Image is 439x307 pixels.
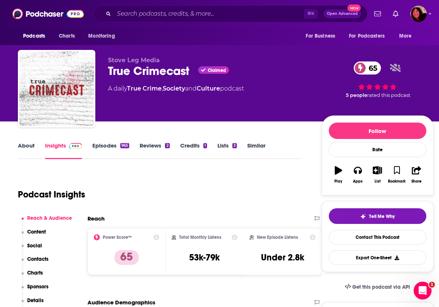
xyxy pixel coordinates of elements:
[165,143,169,148] div: 2
[360,213,366,219] img: tell me why sparkle
[387,161,407,188] button: Bookmark
[103,235,132,240] h2: Power Score™
[257,235,298,240] h2: New Episode Listens
[108,57,160,64] span: Stove Leg Media
[304,9,318,19] span: ⌘ K
[18,29,55,43] button: open menu
[410,6,427,22] button: Show profile menu
[12,7,84,21] img: Podchaser - Follow, Share and Rate Podcasts
[108,84,244,93] div: A daily podcast
[22,256,49,270] button: Contacts
[327,12,358,16] span: Open Advanced
[371,7,384,20] a: Show notifications dropdown
[322,57,433,103] div: 65 5 peoplerated this podcast
[232,143,237,148] div: 3
[45,142,82,159] a: InsightsPodchaser Pro
[369,213,395,219] span: Tell Me Why
[27,270,43,276] p: Charts
[348,161,368,188] button: Apps
[163,85,185,92] a: Society
[23,31,45,41] span: Podcasts
[27,256,48,262] p: Contacts
[349,31,385,41] span: For Podcasters
[27,297,44,304] p: Details
[92,142,129,159] a: Episodes965
[22,243,42,256] button: Social
[120,143,129,148] div: 965
[185,85,197,92] span: and
[394,29,421,43] button: open menu
[27,229,46,235] p: Content
[19,51,94,126] img: True Crimecast
[344,29,395,43] button: open menu
[399,31,412,41] span: More
[217,142,237,159] a: Lists3
[306,31,335,41] span: For Business
[208,69,226,72] span: Claimed
[346,92,367,98] span: 5 people
[27,284,48,290] p: Sponsors
[179,235,221,240] h2: Total Monthly Listens
[114,8,304,20] input: Search podcasts, credits, & more...
[88,31,115,41] span: Monitoring
[59,31,75,41] span: Charts
[329,123,426,139] button: Follow
[329,230,426,244] a: Contact This Podcast
[410,6,427,22] img: User Profile
[180,142,207,159] a: Credits1
[429,282,435,288] span: 1
[367,92,410,98] span: rated this podcast
[411,179,421,184] div: Share
[410,6,427,22] span: Logged in as Kathryn-Musilek
[339,278,416,296] a: Get this podcast via API
[334,179,342,184] div: Play
[22,215,72,229] button: Reach & Audience
[27,243,42,249] p: Social
[22,229,46,243] button: Content
[203,143,207,148] div: 1
[88,215,105,222] h2: Reach
[390,7,401,20] a: Show notifications dropdown
[22,270,43,284] button: Charts
[54,29,79,43] a: Charts
[189,252,220,263] h3: 53k-79k
[368,161,387,188] button: List
[388,179,405,184] div: Bookmark
[93,5,368,22] div: Search podcasts, credits, & more...
[329,161,348,188] button: Play
[88,299,155,306] h2: Audience Demographics
[347,4,361,12] span: New
[114,250,139,265] p: 65
[329,250,426,265] button: Export One-Sheet
[324,9,361,18] button: Open AdvancedNew
[361,61,381,75] span: 65
[353,179,363,184] div: Apps
[18,142,35,159] a: About
[197,85,220,92] a: Culture
[69,143,82,149] img: Podchaser Pro
[140,142,169,159] a: Reviews2
[414,282,432,300] iframe: Intercom live chat
[300,29,344,43] button: open menu
[329,208,426,224] button: tell me why sparkleTell Me Why
[18,189,85,200] h1: Podcast Insights
[261,252,304,263] h3: Under 2.8k
[407,161,426,188] button: Share
[247,142,265,159] a: Similar
[127,85,162,92] a: True Crime
[162,85,163,92] span: ,
[22,284,49,297] button: Sponsors
[354,61,381,75] a: 65
[375,179,381,184] div: List
[27,215,72,221] p: Reach & Audience
[352,284,410,290] span: Get this podcast via API
[83,29,124,43] button: open menu
[329,142,426,157] div: Rate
